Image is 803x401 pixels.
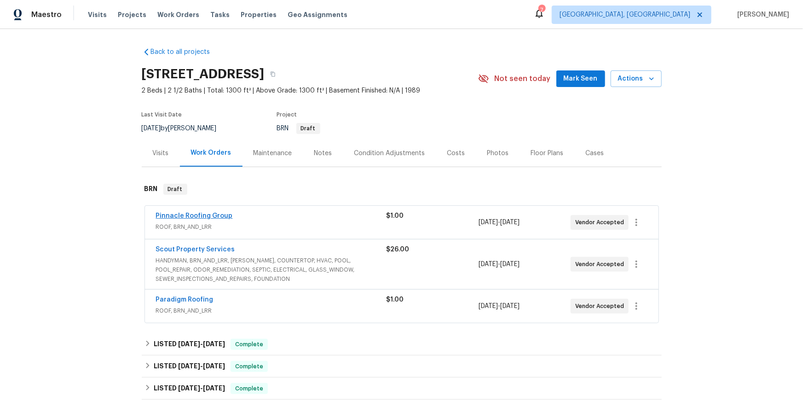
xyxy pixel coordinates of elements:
[142,174,662,204] div: BRN Draft
[178,385,225,391] span: -
[277,125,320,132] span: BRN
[241,10,277,19] span: Properties
[156,213,233,219] a: Pinnacle Roofing Group
[479,260,520,269] span: -
[142,47,230,57] a: Back to all projects
[277,112,297,117] span: Project
[231,362,267,371] span: Complete
[178,341,225,347] span: -
[203,341,225,347] span: [DATE]
[387,213,404,219] span: $1.00
[265,66,281,82] button: Copy Address
[178,363,200,369] span: [DATE]
[118,10,146,19] span: Projects
[314,149,332,158] div: Notes
[479,261,498,267] span: [DATE]
[479,303,498,309] span: [DATE]
[479,219,498,226] span: [DATE]
[500,303,520,309] span: [DATE]
[178,341,200,347] span: [DATE]
[447,149,465,158] div: Costs
[154,383,225,394] h6: LISTED
[203,363,225,369] span: [DATE]
[387,246,410,253] span: $26.00
[142,70,265,79] h2: [STREET_ADDRESS]
[611,70,662,87] button: Actions
[156,306,387,315] span: ROOF, BRN_AND_LRR
[88,10,107,19] span: Visits
[144,184,158,195] h6: BRN
[178,363,225,369] span: -
[156,222,387,232] span: ROOF, BRN_AND_LRR
[154,361,225,372] h6: LISTED
[564,73,598,85] span: Mark Seen
[575,218,628,227] span: Vendor Accepted
[556,70,605,87] button: Mark Seen
[297,126,319,131] span: Draft
[500,261,520,267] span: [DATE]
[142,86,478,95] span: 2 Beds | 2 1/2 Baths | Total: 1300 ft² | Above Grade: 1300 ft² | Basement Finished: N/A | 1989
[154,339,225,350] h6: LISTED
[203,385,225,391] span: [DATE]
[495,74,551,83] span: Not seen today
[142,355,662,378] div: LISTED [DATE]-[DATE]Complete
[191,148,231,157] div: Work Orders
[142,378,662,400] div: LISTED [DATE]-[DATE]Complete
[586,149,604,158] div: Cases
[254,149,292,158] div: Maintenance
[156,256,387,284] span: HANDYMAN, BRN_AND_LRR, [PERSON_NAME], COUNTERTOP, HVAC, POOL, POOL_REPAIR, ODOR_REMEDIATION, SEPT...
[734,10,789,19] span: [PERSON_NAME]
[210,12,230,18] span: Tasks
[178,385,200,391] span: [DATE]
[479,302,520,311] span: -
[288,10,347,19] span: Geo Assignments
[354,149,425,158] div: Condition Adjustments
[231,340,267,349] span: Complete
[142,123,228,134] div: by [PERSON_NAME]
[575,260,628,269] span: Vendor Accepted
[531,149,564,158] div: Floor Plans
[387,296,404,303] span: $1.00
[156,246,235,253] a: Scout Property Services
[153,149,169,158] div: Visits
[538,6,545,15] div: 7
[142,125,161,132] span: [DATE]
[164,185,186,194] span: Draft
[500,219,520,226] span: [DATE]
[157,10,199,19] span: Work Orders
[142,333,662,355] div: LISTED [DATE]-[DATE]Complete
[560,10,690,19] span: [GEOGRAPHIC_DATA], [GEOGRAPHIC_DATA]
[31,10,62,19] span: Maestro
[156,296,214,303] a: Paradigm Roofing
[487,149,509,158] div: Photos
[479,218,520,227] span: -
[618,73,654,85] span: Actions
[231,384,267,393] span: Complete
[142,112,182,117] span: Last Visit Date
[575,302,628,311] span: Vendor Accepted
